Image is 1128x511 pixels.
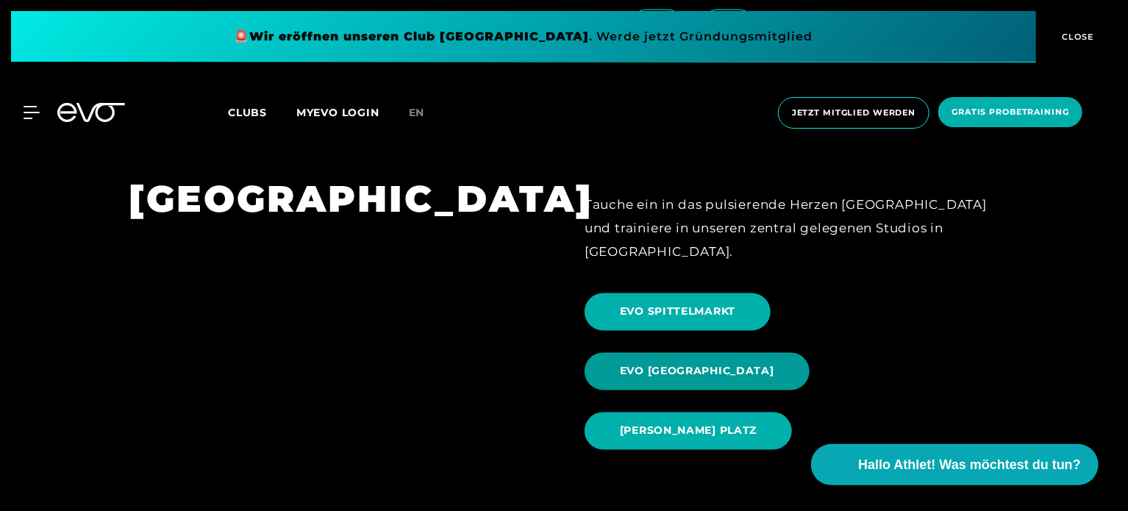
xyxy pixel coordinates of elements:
[296,106,379,119] a: MYEVO LOGIN
[1036,11,1117,62] button: CLOSE
[228,106,267,119] span: Clubs
[620,364,774,379] span: EVO [GEOGRAPHIC_DATA]
[952,106,1069,118] span: Gratis Probetraining
[934,97,1087,129] a: Gratis Probetraining
[1059,30,1095,43] span: CLOSE
[409,104,443,121] a: en
[792,107,915,119] span: Jetzt Mitglied werden
[620,304,735,320] span: EVO SPITTELMARKT
[585,282,777,342] a: EVO SPITTELMARKT
[620,424,757,439] span: [PERSON_NAME] PLATZ
[585,342,815,401] a: EVO [GEOGRAPHIC_DATA]
[811,444,1099,485] button: Hallo Athlet! Was möchtest du tun?
[585,401,798,461] a: [PERSON_NAME] PLATZ
[228,105,296,119] a: Clubs
[858,455,1081,475] span: Hallo Athlet! Was möchtest du tun?
[585,193,999,265] div: Tauche ein in das pulsierende Herzen [GEOGRAPHIC_DATA] und trainiere in unseren zentral gelegenen...
[129,176,543,224] h1: [GEOGRAPHIC_DATA]
[774,97,934,129] a: Jetzt Mitglied werden
[409,106,425,119] span: en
